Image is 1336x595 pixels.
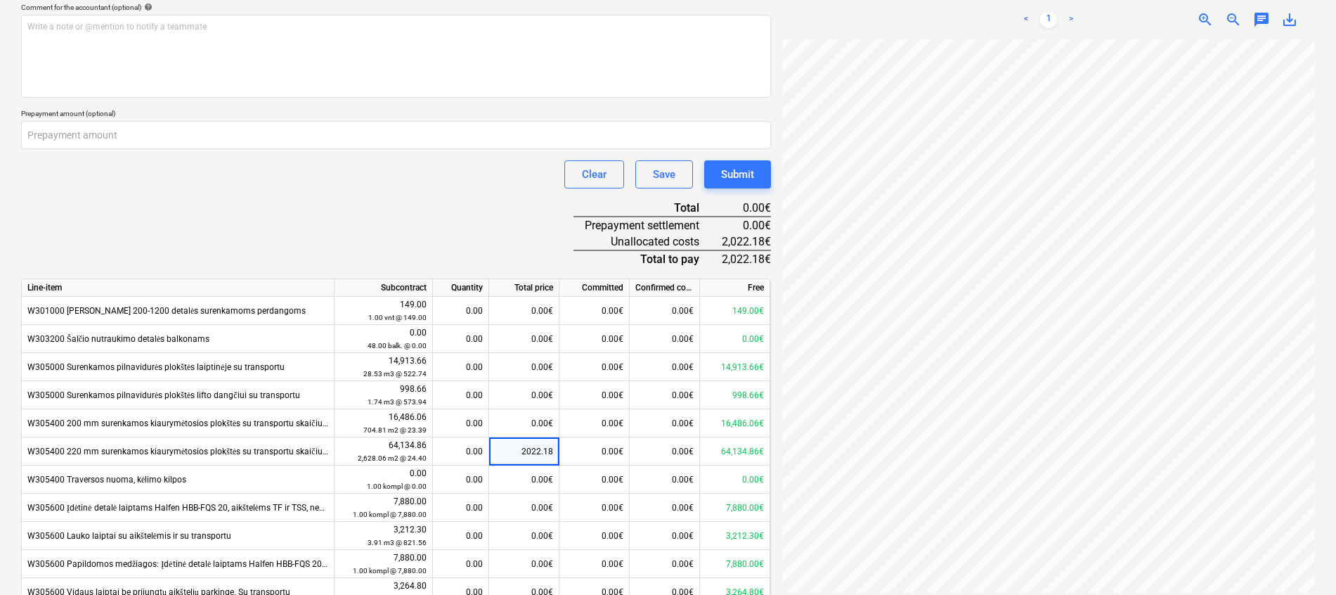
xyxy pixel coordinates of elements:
[630,409,700,437] div: 0.00€
[630,550,700,578] div: 0.00€
[489,297,559,325] div: 0.00€
[141,3,153,11] span: help
[489,409,559,437] div: 0.00€
[21,121,771,149] input: Prepayment amount
[439,409,483,437] div: 0.00
[27,418,442,428] span: W305400 200 mm surenkamos kiaurymėtosios plokštės su transportu skaičiuojant Neto kiekį ir su tra...
[559,297,630,325] div: 0.00€
[489,325,559,353] div: 0.00€
[368,314,427,321] small: 1.00 vnt @ 149.00
[700,494,770,522] div: 7,880.00€
[559,494,630,522] div: 0.00€
[1040,11,1057,28] a: Page 1 is your current page
[27,531,231,541] span: W305600 Lauko laiptai su aikštelėmis ir su transportu
[340,411,427,437] div: 16,486.06
[653,165,675,184] div: Save
[582,165,607,184] div: Clear
[439,550,483,578] div: 0.00
[559,522,630,550] div: 0.00€
[630,381,700,409] div: 0.00€
[340,495,427,521] div: 7,880.00
[1197,11,1214,28] span: zoom_in
[700,550,770,578] div: 7,880.00€
[439,466,483,494] div: 0.00
[559,466,630,494] div: 0.00€
[340,354,427,380] div: 14,913.66
[489,550,559,578] div: 0.00€
[1063,11,1079,28] a: Next page
[27,390,300,400] span: W305000 Surenkamos pilnavidurės plokštės lifto dangčiui su transportu
[27,503,374,513] span: W305600 Įdėtinė detalė laiptams Halfen HBB-FQS 20, aikštelėms TF ir TSS, neopreno tarpinė
[439,381,483,409] div: 0.00
[721,165,754,184] div: Submit
[700,409,770,437] div: 16,486.06€
[722,217,771,233] div: 0.00€
[27,475,186,485] span: W305400 Traversos nuoma, kėlimo kilpos
[704,160,771,188] button: Submit
[1253,11,1270,28] span: chat
[368,398,427,406] small: 1.74 m3 @ 573.94
[722,233,771,250] div: 2,022.18€
[340,383,427,409] div: 998.66
[433,279,489,297] div: Quantity
[700,297,770,325] div: 149.00€
[573,217,722,233] div: Prepayment settlement
[559,325,630,353] div: 0.00€
[1225,11,1242,28] span: zoom_out
[630,353,700,381] div: 0.00€
[573,200,722,217] div: Total
[27,447,442,456] span: W305400 220 mm surenkamos kiaurymėtosios plokštės su transportu skaičiuojant Neto kiekį ir su tra...
[630,466,700,494] div: 0.00€
[564,160,624,188] button: Clear
[340,551,427,577] div: 7,880.00
[22,279,335,297] div: Line-item
[630,437,700,466] div: 0.00€
[489,522,559,550] div: 0.00€
[700,279,770,297] div: Free
[559,353,630,381] div: 0.00€
[367,482,427,490] small: 1.00 kompl @ 0.00
[340,298,427,324] div: 149.00
[27,559,408,569] span: W305600 Papildomos medžiagos: Įdėtinė detalė laiptams Halfen HBB-FQS 20, TSS, neopreno tarpinė
[700,522,770,550] div: 3,212.30€
[559,409,630,437] div: 0.00€
[27,306,306,316] span: W301000 Peikko Petra 200-1200 detalės surenkamoms perdangoms
[439,437,483,466] div: 0.00
[573,250,722,267] div: Total to pay
[358,454,427,462] small: 2,628.06 m2 @ 24.40
[439,353,483,381] div: 0.00
[630,522,700,550] div: 0.00€
[27,334,209,344] span: W303200 Šalčio nutraukimo detalės balkonams
[340,439,427,465] div: 64,134.86
[353,511,427,518] small: 1.00 kompl @ 7,880.00
[573,233,722,250] div: Unallocated costs
[700,381,770,409] div: 998.66€
[340,326,427,352] div: 0.00
[368,342,427,350] small: 48.00 balk. @ 0.00
[722,250,771,267] div: 2,022.18€
[489,353,559,381] div: 0.00€
[630,325,700,353] div: 0.00€
[439,297,483,325] div: 0.00
[559,381,630,409] div: 0.00€
[21,109,771,121] p: Prepayment amount (optional)
[489,494,559,522] div: 0.00€
[630,297,700,325] div: 0.00€
[353,567,427,575] small: 1.00 kompl @ 7,880.00
[439,325,483,353] div: 0.00
[363,370,427,378] small: 28.53 m3 @ 522.74
[439,494,483,522] div: 0.00
[630,279,700,297] div: Confirmed costs
[368,539,427,546] small: 3.91 m3 @ 821.56
[489,381,559,409] div: 0.00€
[27,362,285,372] span: W305000 Surenkamos pilnavidurės plokštės laiptinėje su transportu
[1266,527,1336,595] iframe: Chat Widget
[630,494,700,522] div: 0.00€
[700,437,770,466] div: 64,134.86€
[489,466,559,494] div: 0.00€
[335,279,433,297] div: Subcontract
[722,200,771,217] div: 0.00€
[700,466,770,494] div: 0.00€
[1018,11,1035,28] a: Previous page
